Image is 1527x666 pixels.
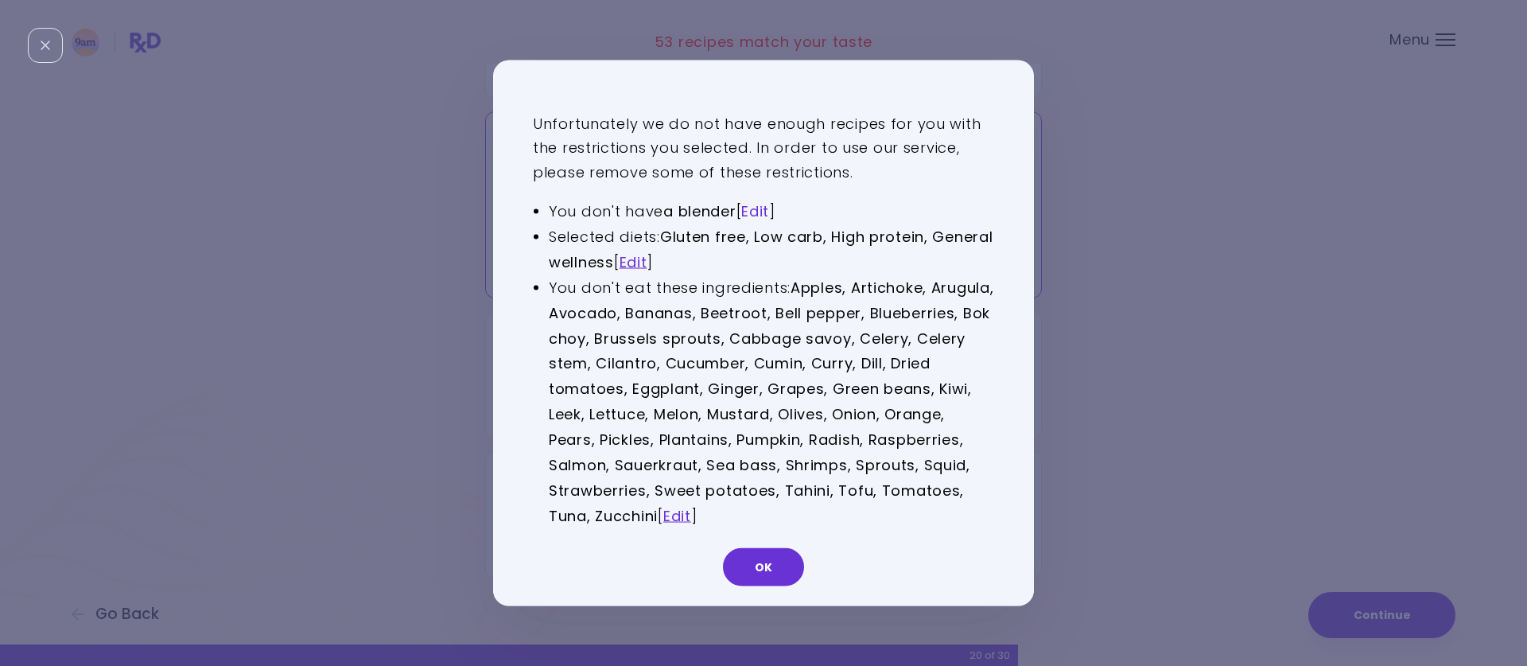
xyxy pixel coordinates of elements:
li: You don't eat these ingredients: [ ] [549,275,994,528]
button: OK [723,548,804,586]
strong: Gluten free, Low carb, High protein, General wellness [549,227,993,272]
p: Unfortunately we do not have enough recipes for you with the restrictions you selected. In order ... [533,111,994,185]
li: Selected diets: [ ] [549,224,994,275]
li: You don't have [ ] [549,199,994,224]
div: Close [28,28,63,63]
a: Edit [663,505,691,525]
a: Edit [620,252,647,272]
strong: a blender [663,201,736,221]
a: Edit [741,201,769,221]
strong: Apples, Artichoke, Arugula, Avocado, Bananas, Beetroot, Bell pepper, Blueberries, Bok choy, Bruss... [549,277,994,525]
